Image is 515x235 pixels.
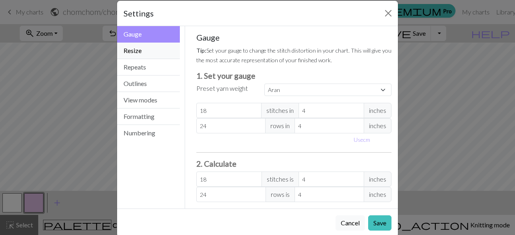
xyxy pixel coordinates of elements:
[117,125,180,141] button: Numbering
[364,118,391,133] span: inches
[364,187,391,202] span: inches
[196,33,392,42] h5: Gauge
[336,215,365,231] button: Cancel
[117,43,180,59] button: Resize
[364,103,391,118] span: inches
[368,215,391,231] button: Save
[117,76,180,92] button: Outlines
[350,133,374,146] button: Usecm
[117,26,180,43] button: Gauge
[117,59,180,76] button: Repeats
[196,47,206,54] strong: Tip:
[364,172,391,187] span: inches
[117,92,180,108] button: View modes
[261,103,299,118] span: stitches in
[124,7,154,19] h5: Settings
[196,71,392,80] h3: 1. Set your gauge
[196,47,391,63] small: Set your gauge to change the stitch distortion in your chart. This will give you the most accurat...
[196,84,248,93] label: Preset yarn weight
[262,172,299,187] span: stitches is
[266,187,295,202] span: rows is
[196,159,392,168] h3: 2. Calculate
[265,118,295,133] span: rows in
[117,108,180,125] button: Formatting
[382,7,395,20] button: Close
